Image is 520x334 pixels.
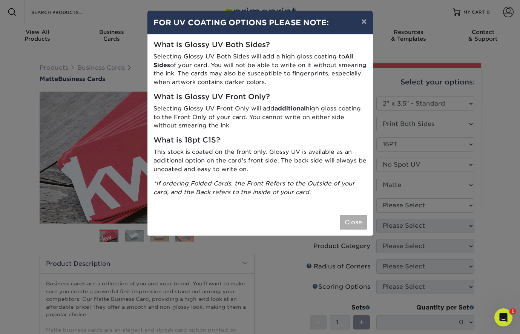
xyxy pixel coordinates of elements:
span: 1 [510,308,516,314]
p: Selecting Glossy UV Front Only will add high gloss coating to the Front Only of your card. You ca... [153,104,367,130]
h4: FOR UV COATING OPTIONS PLEASE NOTE: [153,17,367,28]
strong: additional [275,105,306,112]
p: This stock is coated on the front only. Glossy UV is available as an additional option on the car... [153,148,367,173]
h5: What is Glossy UV Front Only? [153,93,367,101]
strong: All Sides [153,53,354,69]
i: *If ordering Folded Cards, the Front Refers to the Outside of your card, and the Back refers to t... [153,180,355,196]
iframe: Intercom live chat [494,308,512,326]
p: Selecting Glossy UV Both Sides will add a high gloss coating to of your card. You will not be abl... [153,52,367,87]
h5: What is Glossy UV Both Sides? [153,41,367,49]
button: × [355,11,373,32]
button: Close [340,215,367,230]
h5: What is 18pt C1S? [153,136,367,145]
